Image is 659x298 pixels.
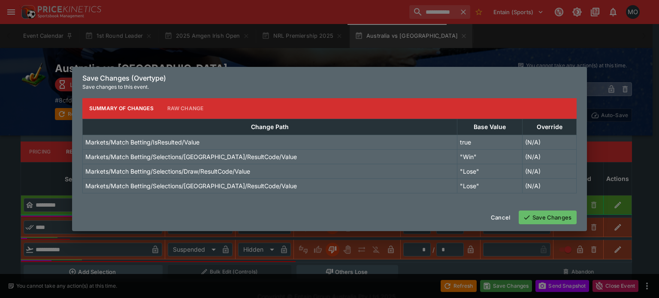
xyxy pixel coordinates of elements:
[82,74,577,83] h6: Save Changes (Overtype)
[457,178,523,193] td: "Lose"
[523,119,577,135] th: Override
[523,178,577,193] td: (N/A)
[486,211,515,224] button: Cancel
[457,119,523,135] th: Base Value
[457,164,523,178] td: "Lose"
[523,149,577,164] td: (N/A)
[82,83,577,91] p: Save changes to this event.
[523,135,577,149] td: (N/A)
[457,135,523,149] td: true
[85,152,297,161] p: Markets/Match Betting/Selections/[GEOGRAPHIC_DATA]/ResultCode/Value
[82,98,160,119] button: Summary of Changes
[523,164,577,178] td: (N/A)
[160,98,211,119] button: Raw Change
[457,149,523,164] td: "Win"
[85,181,297,190] p: Markets/Match Betting/Selections/[GEOGRAPHIC_DATA]/ResultCode/Value
[83,119,457,135] th: Change Path
[85,138,200,147] p: Markets/Match Betting/IsResulted/Value
[85,167,250,176] p: Markets/Match Betting/Selections/Draw/ResultCode/Value
[519,211,577,224] button: Save Changes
